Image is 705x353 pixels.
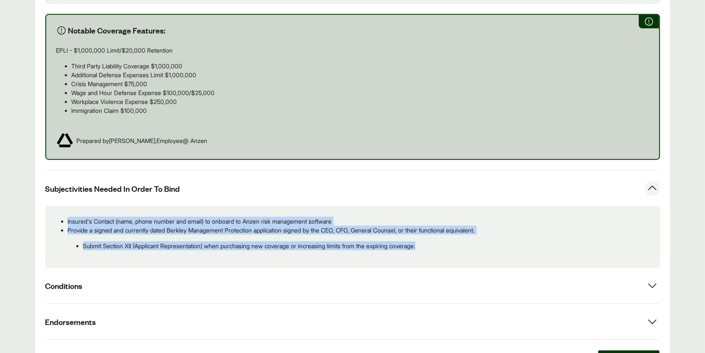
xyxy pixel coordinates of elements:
p: Additional Defense Expenses Limit $1,000,000 [72,70,649,79]
span: Prepared by [PERSON_NAME] , Employee @ Anzen [77,136,208,145]
p: Insured's Contact (name, phone number and email) to onboard to Anzen risk management software [68,217,653,226]
p: Wage and Hour Defense Expense $100,000/$25,000 [72,88,649,97]
span: Notable Coverage Features: [68,25,166,36]
button: Conditions [45,268,660,303]
p: Third Party Liability Coverage $1,000,000 [72,62,649,70]
button: Endorsements [45,304,660,339]
span: Subjectivities Needed In Order To Bind [45,183,180,194]
p: EPLI - $1,000,000 Limit/$20,000 Retention [56,46,649,55]
p: Crisis Management $75,000 [72,79,649,88]
p: Immigration Claim $100,000 [72,106,649,115]
p: Submit Section XII (Applicant Representation) when purchasing new coverage or increasing limits f... [83,241,653,250]
button: Subjectivities Needed In Order To Bind [45,171,660,206]
span: Endorsements [45,317,96,327]
p: Provide a signed and currently dated Berkley Management Protection application signed by the CEO,... [68,226,653,235]
p: Workplace Violence Expense $250,000 [72,97,649,106]
span: Conditions [45,280,83,291]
